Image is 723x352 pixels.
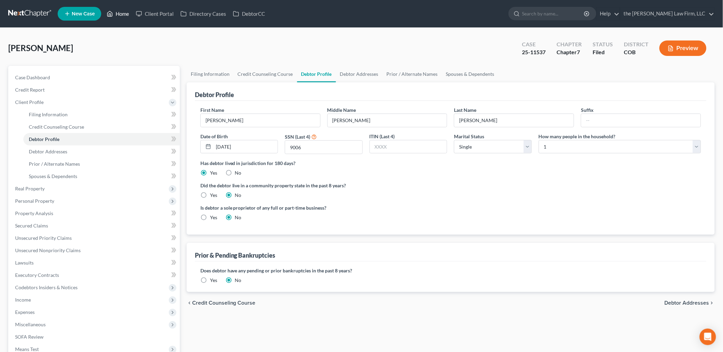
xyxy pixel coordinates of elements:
span: Executory Contracts [15,272,59,278]
label: Suffix [581,106,594,114]
a: Filing Information [23,108,180,121]
label: ITIN (Last 4) [370,133,395,140]
label: Last Name [454,106,476,114]
span: Expenses [15,309,35,315]
label: Did the debtor live in a community property state in the past 8 years? [200,182,701,189]
a: Credit Report [10,84,180,96]
div: Status [593,40,613,48]
a: Unsecured Priority Claims [10,232,180,244]
label: First Name [200,106,224,114]
input: XXXX [285,141,362,154]
span: Unsecured Priority Claims [15,235,72,241]
a: Credit Counseling Course [23,121,180,133]
a: Debtor Addresses [23,145,180,158]
a: Lawsuits [10,257,180,269]
a: Debtor Addresses [336,66,383,82]
a: Property Analysis [10,207,180,220]
input: Search by name... [522,7,585,20]
span: Means Test [15,346,39,352]
span: [PERSON_NAME] [8,43,73,53]
button: Preview [660,40,707,56]
a: Spouses & Dependents [23,170,180,183]
div: District [624,40,649,48]
span: Filing Information [29,112,68,117]
label: Has debtor lived in jurisdiction for 180 days? [200,160,701,167]
span: Debtor Addresses [29,149,67,154]
span: Debtor Profile [29,136,59,142]
span: Client Profile [15,99,44,105]
div: Filed [593,48,613,56]
a: Unsecured Nonpriority Claims [10,244,180,257]
a: Case Dashboard [10,71,180,84]
label: Yes [210,169,217,176]
a: Filing Information [187,66,234,82]
a: Debtor Profile [297,66,336,82]
input: XXXX [370,140,447,153]
span: Personal Property [15,198,54,204]
a: Spouses & Dependents [442,66,499,82]
span: Prior / Alternate Names [29,161,80,167]
label: Yes [210,277,217,284]
label: Middle Name [327,106,356,114]
div: Open Intercom Messenger [700,329,716,345]
a: Prior / Alternate Names [23,158,180,170]
a: Directory Cases [177,8,230,20]
span: Spouses & Dependents [29,173,77,179]
a: Home [103,8,132,20]
input: MM/DD/YYYY [213,140,278,153]
i: chevron_right [709,300,715,306]
button: Debtor Addresses chevron_right [665,300,715,306]
label: No [235,192,242,199]
input: -- [581,114,701,127]
label: No [235,277,242,284]
span: Case Dashboard [15,74,50,80]
a: Credit Counseling Course [234,66,297,82]
label: How many people in the household? [539,133,616,140]
label: Date of Birth [200,133,228,140]
a: the [PERSON_NAME] Law Firm, LLC [620,8,714,20]
a: DebtorCC [230,8,268,20]
span: Credit Report [15,87,45,93]
div: Debtor Profile [195,91,234,99]
label: Does debtor have any pending or prior bankruptcies in the past 8 years? [200,267,701,274]
span: Lawsuits [15,260,34,266]
span: Debtor Addresses [665,300,709,306]
a: SOFA Review [10,331,180,343]
input: M.I [328,114,447,127]
div: Chapter [557,48,582,56]
a: Prior / Alternate Names [383,66,442,82]
span: Miscellaneous [15,321,46,327]
label: No [235,169,242,176]
div: Prior & Pending Bankruptcies [195,251,276,259]
input: -- [201,114,320,127]
label: Is debtor a sole proprietor of any full or part-time business? [200,204,447,211]
a: Help [597,8,620,20]
label: No [235,214,242,221]
span: 7 [577,49,580,55]
span: Secured Claims [15,223,48,228]
span: SOFA Review [15,334,44,340]
a: Executory Contracts [10,269,180,281]
button: chevron_left Credit Counseling Course [187,300,256,306]
span: Credit Counseling Course [29,124,84,130]
span: Unsecured Nonpriority Claims [15,247,81,253]
label: SSN (Last 4) [285,133,310,140]
a: Debtor Profile [23,133,180,145]
i: chevron_left [187,300,192,306]
span: Codebtors Insiders & Notices [15,284,78,290]
span: Real Property [15,186,45,191]
span: Credit Counseling Course [192,300,256,306]
label: Marital Status [454,133,484,140]
label: Yes [210,214,217,221]
span: New Case [72,11,95,16]
a: Client Portal [132,8,177,20]
span: Property Analysis [15,210,53,216]
div: Case [522,40,546,48]
div: 25-11537 [522,48,546,56]
input: -- [454,114,574,127]
div: COB [624,48,649,56]
label: Yes [210,192,217,199]
span: Income [15,297,31,303]
div: Chapter [557,40,582,48]
a: Secured Claims [10,220,180,232]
